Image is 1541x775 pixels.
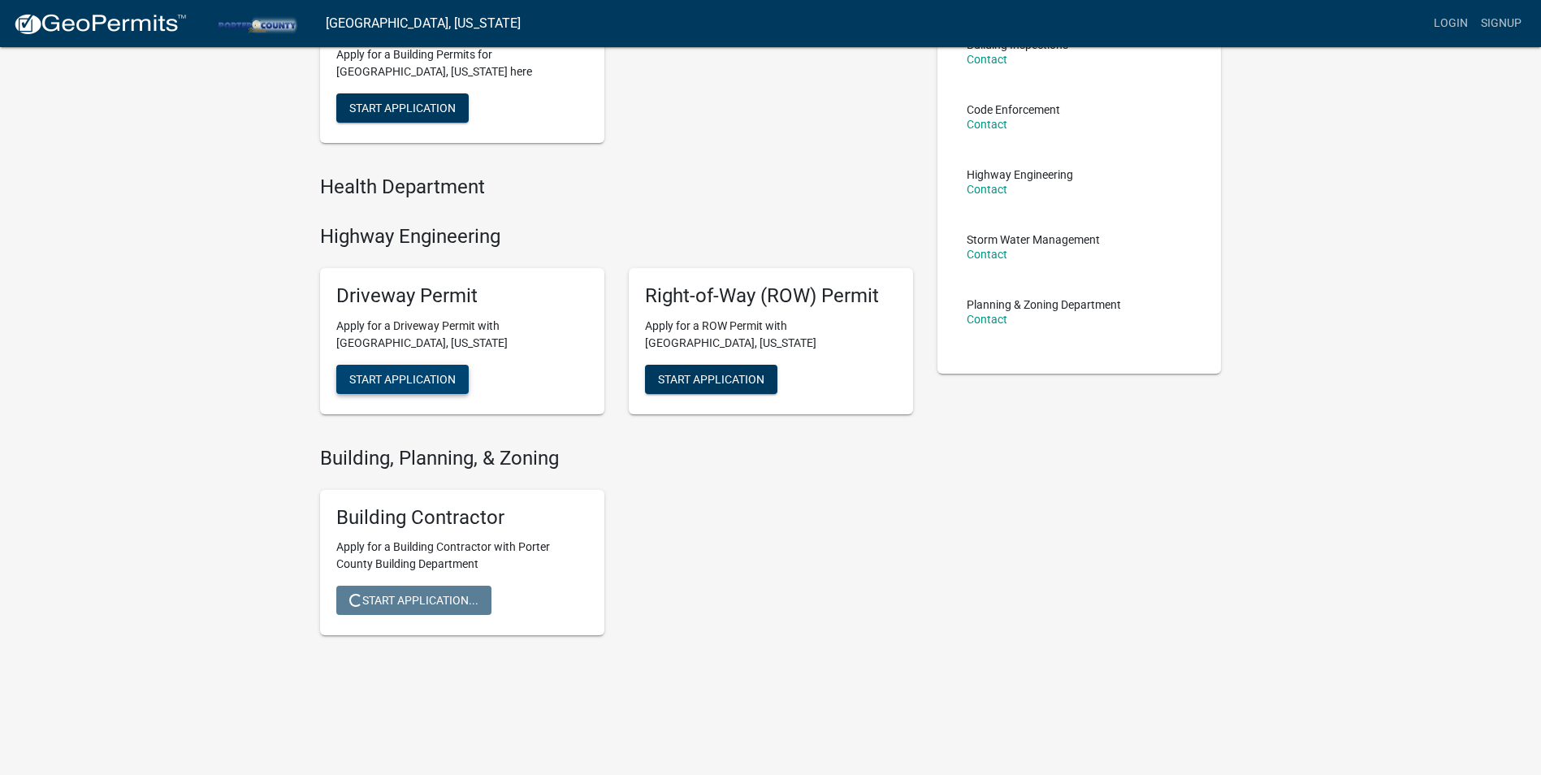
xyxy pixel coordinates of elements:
h5: Right-of-Way (ROW) Permit [645,284,897,308]
h4: Health Department [320,175,913,199]
h4: Building, Planning, & Zoning [320,447,913,470]
a: Contact [967,183,1007,196]
p: Apply for a Building Contractor with Porter County Building Department [336,539,588,573]
h4: Highway Engineering [320,225,913,249]
a: Contact [967,248,1007,261]
img: Porter County, Indiana [200,12,313,34]
p: Storm Water Management [967,234,1100,245]
h5: Building Contractor [336,506,588,530]
p: Highway Engineering [967,169,1073,180]
a: Signup [1474,8,1528,39]
a: Contact [967,53,1007,66]
p: Apply for a Driveway Permit with [GEOGRAPHIC_DATA], [US_STATE] [336,318,588,352]
a: Contact [967,118,1007,131]
p: Apply for a ROW Permit with [GEOGRAPHIC_DATA], [US_STATE] [645,318,897,352]
p: Apply for a Building Permits for [GEOGRAPHIC_DATA], [US_STATE] here [336,46,588,80]
span: Start Application... [349,594,478,607]
p: Building Inspections [967,39,1068,50]
span: Start Application [349,372,456,385]
a: Contact [967,313,1007,326]
a: Login [1427,8,1474,39]
button: Start Application [336,365,469,394]
p: Code Enforcement [967,104,1060,115]
span: Start Application [349,102,456,115]
p: Planning & Zoning Department [967,299,1121,310]
button: Start Application [645,365,777,394]
h5: Driveway Permit [336,284,588,308]
a: [GEOGRAPHIC_DATA], [US_STATE] [326,10,521,37]
span: Start Application [658,372,764,385]
button: Start Application... [336,586,491,615]
button: Start Application [336,93,469,123]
